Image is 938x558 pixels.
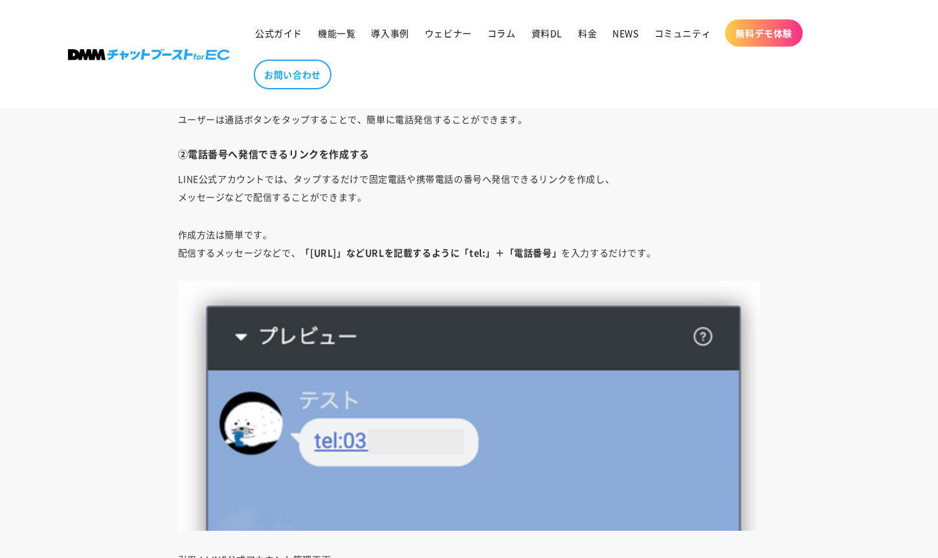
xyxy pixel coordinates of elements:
span: 機能一覧 [318,27,355,39]
p: 作成方法は簡単です。 配信するメッセージなどで、 を入力するだけです。 [178,225,761,262]
a: 導入事例 [363,19,416,47]
span: 料金 [578,27,597,39]
span: お問い合わせ [264,69,321,80]
p: ユーザーは通話ボタンをタップすることで、簡単に電話発信することができます。 [178,110,761,128]
span: コミュニティ [654,27,711,39]
a: 無料デモ体験 [725,19,803,47]
span: 公式ガイド [255,27,302,39]
h4: ②電話番号へ発信できるリンクを作成する [178,148,761,161]
a: コミュニティ [647,19,719,47]
span: 無料デモ体験 [735,27,792,39]
a: 公式ガイド [247,19,310,47]
a: 料金 [570,19,605,47]
p: LINE公式アカウントでは、タップするだけで固定電話や携帯電話の番号へ発信できるリンクを作成し、 メッセージなどで配信することができます。 [178,170,761,206]
strong: 「[URL]」などURLを記載するように「tel:」＋「電話番号」 [300,246,561,259]
span: ウェビナー [425,27,472,39]
a: 資料DL [524,19,570,47]
a: お問い合わせ [254,60,331,89]
a: NEWS [605,19,646,47]
a: ウェビナー [417,19,480,47]
span: 導入事例 [371,27,408,39]
a: コラム [480,19,524,47]
span: NEWS [612,27,638,39]
img: 株式会社DMM Boost [68,49,230,60]
span: コラム [487,27,516,39]
a: 機能一覧 [310,19,363,47]
span: 資料DL [531,27,563,39]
